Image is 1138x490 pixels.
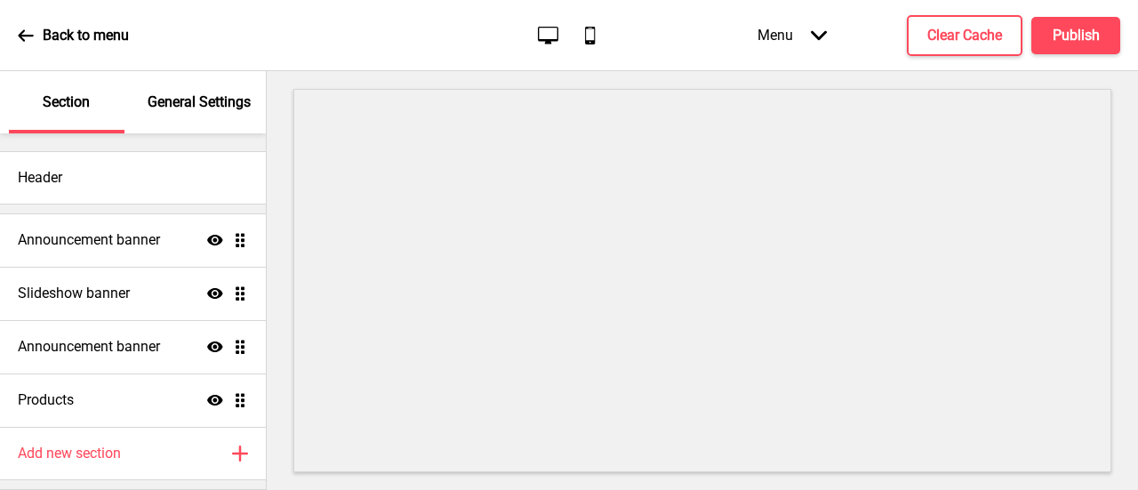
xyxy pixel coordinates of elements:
[18,12,129,60] a: Back to menu
[18,444,121,463] h4: Add new section
[18,284,130,303] h4: Slideshow banner
[43,26,129,45] p: Back to menu
[927,26,1002,45] h4: Clear Cache
[148,92,251,112] p: General Settings
[1053,26,1100,45] h4: Publish
[18,230,160,250] h4: Announcement banner
[1031,17,1120,54] button: Publish
[740,9,845,61] div: Menu
[18,168,62,188] h4: Header
[18,390,74,410] h4: Products
[18,337,160,357] h4: Announcement banner
[907,15,1022,56] button: Clear Cache
[43,92,90,112] p: Section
